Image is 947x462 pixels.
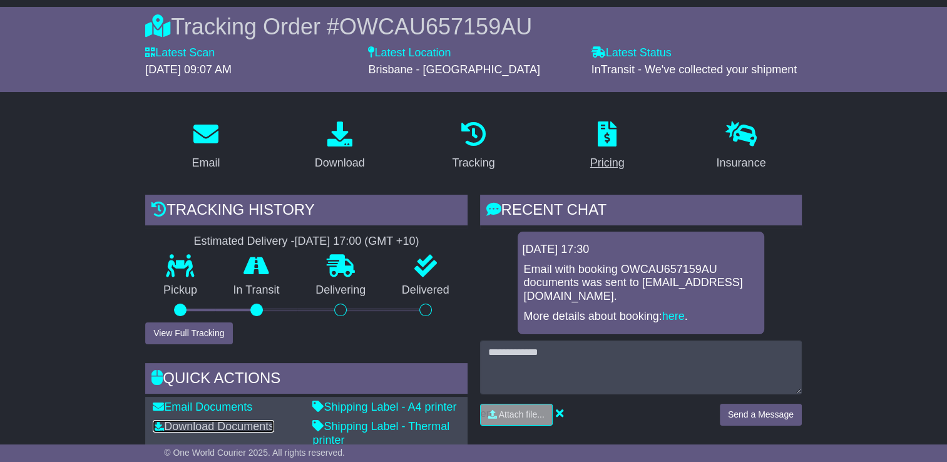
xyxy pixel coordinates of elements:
[590,155,625,172] div: Pricing
[153,401,252,413] a: Email Documents
[444,117,503,176] a: Tracking
[145,13,802,40] div: Tracking Order #
[164,448,345,458] span: © One World Courier 2025. All rights reserved.
[215,284,298,297] p: In Transit
[145,322,232,344] button: View Full Tracking
[524,263,758,304] p: Email with booking OWCAU657159AU documents was sent to [EMAIL_ADDRESS][DOMAIN_NAME].
[184,117,228,176] a: Email
[716,155,765,172] div: Insurance
[591,63,797,76] span: InTransit - We've collected your shipment
[315,155,365,172] div: Download
[523,243,759,257] div: [DATE] 17:30
[153,420,274,433] a: Download Documents
[591,46,672,60] label: Latest Status
[307,117,373,176] a: Download
[145,235,467,249] div: Estimated Delivery -
[145,363,467,397] div: Quick Actions
[297,284,384,297] p: Delivering
[339,14,532,39] span: OWCAU657159AU
[480,195,802,228] div: RECENT CHAT
[192,155,220,172] div: Email
[368,63,540,76] span: Brisbane - [GEOGRAPHIC_DATA]
[145,284,215,297] p: Pickup
[524,310,758,324] p: More details about booking: .
[145,63,232,76] span: [DATE] 09:07 AM
[452,155,494,172] div: Tracking
[145,195,467,228] div: Tracking history
[368,46,451,60] label: Latest Location
[720,404,802,426] button: Send a Message
[145,46,215,60] label: Latest Scan
[708,117,774,176] a: Insurance
[582,117,633,176] a: Pricing
[294,235,419,249] div: [DATE] 17:00 (GMT +10)
[312,420,449,446] a: Shipping Label - Thermal printer
[384,284,468,297] p: Delivered
[312,401,456,413] a: Shipping Label - A4 printer
[662,310,685,322] a: here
